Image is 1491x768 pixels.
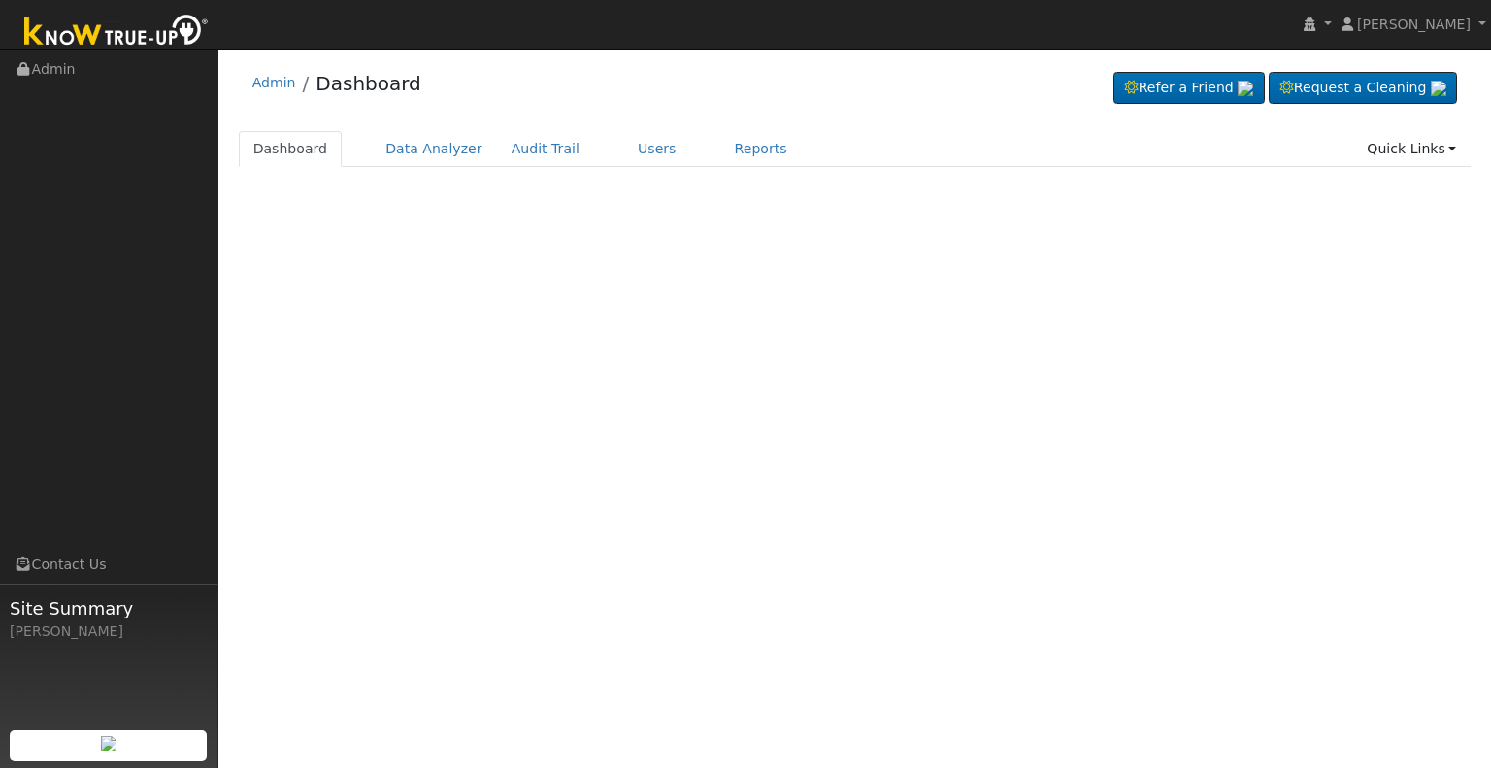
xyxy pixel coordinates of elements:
span: [PERSON_NAME] [1357,17,1471,32]
span: Site Summary [10,595,208,621]
a: Request a Cleaning [1269,72,1457,105]
a: Dashboard [315,72,421,95]
a: Reports [720,131,802,167]
div: [PERSON_NAME] [10,621,208,642]
a: Users [623,131,691,167]
a: Dashboard [239,131,343,167]
a: Refer a Friend [1113,72,1265,105]
a: Audit Trail [497,131,594,167]
a: Data Analyzer [371,131,497,167]
img: retrieve [101,736,116,751]
a: Admin [252,75,296,90]
a: Quick Links [1352,131,1471,167]
img: retrieve [1431,81,1446,96]
img: Know True-Up [15,11,218,54]
img: retrieve [1238,81,1253,96]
